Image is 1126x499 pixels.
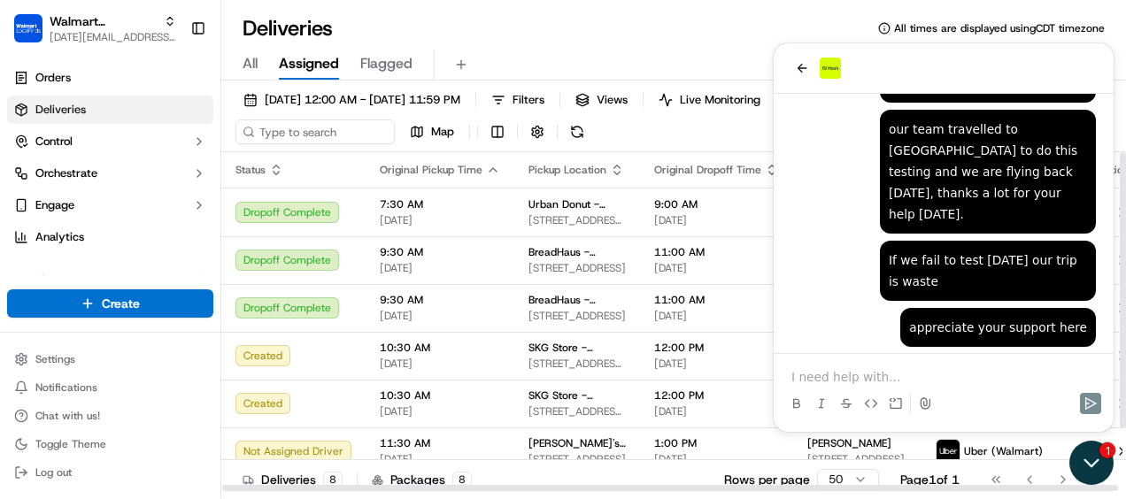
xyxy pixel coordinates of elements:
button: Control [7,127,213,156]
button: Walmart LocalFinds [50,12,157,30]
span: [DATE] [380,213,500,227]
button: Orchestrate [7,159,213,188]
button: Walmart LocalFindsWalmart LocalFinds[DATE][EMAIL_ADDRESS][PERSON_NAME][DOMAIN_NAME] [7,7,183,50]
span: BreadHaus - Grapevine BreadHaus - Grapevine [528,293,626,307]
span: Log out [35,465,72,480]
span: [DATE] [380,261,500,275]
span: Deliveries [35,102,86,118]
a: Orders [7,64,213,92]
button: Chat with us! [7,403,213,428]
span: SKG Store - [MEDICAL_DATA] SKG Store - [MEDICAL_DATA] [528,341,626,355]
button: Engage [7,191,213,219]
span: All times are displayed using CDT timezone [894,21,1105,35]
iframe: Open customer support [1069,441,1117,488]
span: [DATE] [654,309,779,323]
span: [DATE] [654,357,779,371]
span: [DATE] [654,404,779,418]
div: Favorites [7,265,213,294]
button: [DATE] 12:00 AM - [DATE] 11:59 PM [235,88,468,112]
iframe: Customer support window [774,43,1114,432]
button: Notifications [7,375,213,400]
span: [STREET_ADDRESS] [528,309,626,323]
span: 11:00 AM [654,245,779,259]
span: 9:00 AM [654,197,779,211]
span: Filters [513,92,544,108]
span: [DATE] [654,261,779,275]
span: [DATE] [654,213,779,227]
button: Refresh [565,119,590,144]
span: [STREET_ADDRESS][PERSON_NAME] [528,213,626,227]
span: [STREET_ADDRESS][MEDICAL_DATA] [528,404,626,418]
span: Urban Donut - [PERSON_NAME] St Urban Donut - [PERSON_NAME] St [528,197,626,211]
span: Flagged [360,53,413,74]
span: Orders [35,70,71,86]
span: 10:30 AM [380,388,500,403]
button: Live Monitoring [651,88,768,112]
span: 12:00 PM [654,341,779,355]
span: All [243,53,258,74]
span: [DATE] [380,452,500,466]
span: BreadHaus - Grapevine BreadHaus - Grapevine [528,245,626,259]
span: Assigned [279,53,339,74]
div: Page 1 of 1 [900,471,960,488]
div: Deliveries [243,471,343,488]
span: 1:00 PM [654,436,779,450]
button: Settings [7,347,213,372]
span: 9:30 AM [380,293,500,307]
span: 9:30 AM [380,245,500,259]
span: [DATE] [654,452,779,466]
input: Type to search [235,119,395,144]
div: 8 [323,472,343,487]
button: Views [567,88,636,112]
div: 8 [452,472,472,487]
span: SKG Store - [MEDICAL_DATA] SKG Store - [MEDICAL_DATA] [528,388,626,403]
button: Toggle Theme [7,432,213,457]
span: Settings [35,352,75,366]
span: 10:30 AM [380,341,500,355]
span: Chat with us! [35,409,100,423]
span: Orchestrate [35,165,97,181]
span: [PERSON_NAME]'s Beauty Supply [PERSON_NAME]'s Beauty Supply [528,436,626,450]
span: 7:30 AM [380,197,500,211]
span: Original Dropoff Time [654,163,761,177]
span: Pickup Location [528,163,606,177]
a: Deliveries [7,96,213,124]
button: [DATE][EMAIL_ADDRESS][PERSON_NAME][DOMAIN_NAME] [50,30,176,44]
span: [STREET_ADDRESS] [528,452,626,466]
span: 11:30 AM [380,436,500,450]
span: Create [102,295,140,312]
span: Status [235,163,266,177]
span: [DATE] [380,309,500,323]
span: 12:00 PM [654,388,779,403]
button: Create [7,289,213,318]
span: Views [597,92,628,108]
p: Rows per page [724,471,810,488]
button: Filters [483,88,552,112]
span: Uber (Walmart) [964,444,1043,458]
span: [DATE] 12:00 AM - [DATE] 11:59 PM [265,92,460,108]
span: [PERSON_NAME] [807,436,891,450]
span: [DATE] [380,357,500,371]
a: Analytics [7,223,213,251]
span: Analytics [35,229,84,245]
span: 11:00 AM [654,293,779,307]
span: Live Monitoring [680,92,760,108]
button: Map [402,119,462,144]
span: Engage [35,197,74,213]
span: [STREET_ADDRESS][MEDICAL_DATA] [528,357,626,371]
span: Original Pickup Time [380,163,482,177]
button: Log out [7,460,213,485]
div: Packages [372,471,472,488]
span: Map [431,124,454,140]
span: Notifications [35,380,97,395]
span: Control [35,134,73,150]
h1: Deliveries [243,14,333,42]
